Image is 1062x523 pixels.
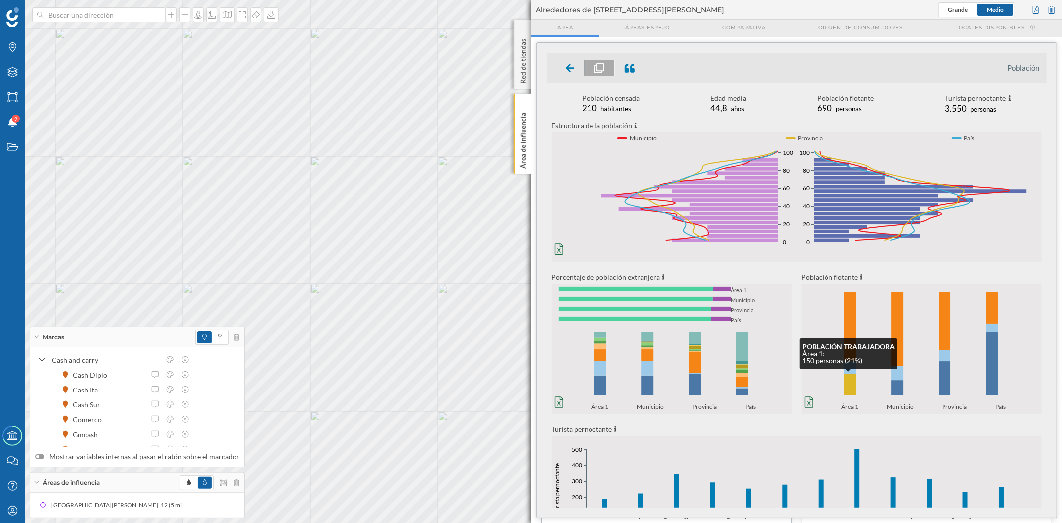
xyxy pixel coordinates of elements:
span: Municipio [887,402,917,414]
text: 300 [572,478,582,485]
span: País [964,133,975,143]
p: Área 1: 150 personas (21%) [802,350,895,364]
text: 100 [783,149,793,156]
p: Área de influencia [518,109,528,169]
span: Grande [948,6,968,13]
span: 690 [818,103,832,113]
div: Cash Sur [73,399,106,410]
p: Red de tiendas [518,35,528,84]
span: habitantes [600,105,631,113]
span: Provincia [692,402,720,414]
span: personas [970,105,996,113]
span: Origen de consumidores [818,24,903,31]
div: [GEOGRAPHIC_DATA][PERSON_NAME], 12 (5 min Andando) [51,500,218,510]
text: 400 [572,462,582,469]
span: años [731,105,744,113]
span: Provincia [798,133,823,143]
label: Mostrar variables internas al pasar el ratón sobre el marcador [35,452,239,462]
text: 20 [783,220,790,228]
div: Edad media [710,93,746,103]
text: 200 [572,493,582,501]
span: 210 [582,103,597,113]
div: Cash Diplo [73,370,113,380]
span: 3.550 [945,103,967,114]
div: Cash and carry [52,355,160,365]
text: 40 [803,202,810,210]
span: País [995,402,1009,414]
span: Locales disponibles [955,24,1025,31]
p: Porcentaje de población extranjera [552,272,792,282]
div: Población flotante [818,93,874,103]
span: Alrededores de [STREET_ADDRESS][PERSON_NAME] [536,5,725,15]
span: Área 1 [841,402,861,414]
span: 9 [14,114,17,124]
span: Soporte [20,7,55,16]
span: Municipio [630,133,657,143]
span: Comparativa [722,24,766,31]
li: Población [1007,63,1039,73]
img: Geoblink Logo [6,7,19,27]
div: Gros Mercat [73,444,117,455]
text: 80 [783,167,790,174]
div: Cash Ifa [73,385,103,395]
div: Turista pernoctante [945,93,1011,104]
span: País [745,402,759,414]
span: Medio [987,6,1004,13]
text: Turista pernoctante [553,464,561,515]
text: 100 [799,149,810,156]
div: Gmcash [73,429,103,440]
text: 60 [803,185,810,192]
span: Marcas [43,333,64,342]
span: Áreas espejo [626,24,670,31]
span: personas [836,105,862,113]
span: Áreas de influencia [43,478,100,487]
text: 60 [783,185,790,192]
text: 0 [806,238,810,246]
p: Población flotante [802,272,1042,282]
span: 44,8 [710,103,727,113]
p: Estructura de la población [552,120,1042,131]
text: 80 [803,167,810,174]
strong: POBLACIÓN TRABAJADORA [802,342,895,351]
span: Provincia [942,402,970,414]
span: Municipio [637,402,667,414]
text: 0 [783,238,786,246]
div: Comerco [73,414,107,425]
text: 40 [783,202,790,210]
p: Turista pernoctante [552,424,1042,434]
div: Población censada [582,93,640,103]
span: Area [557,24,573,31]
text: 20 [803,220,810,228]
span: Área 1 [591,402,611,414]
text: 500 [572,446,582,453]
